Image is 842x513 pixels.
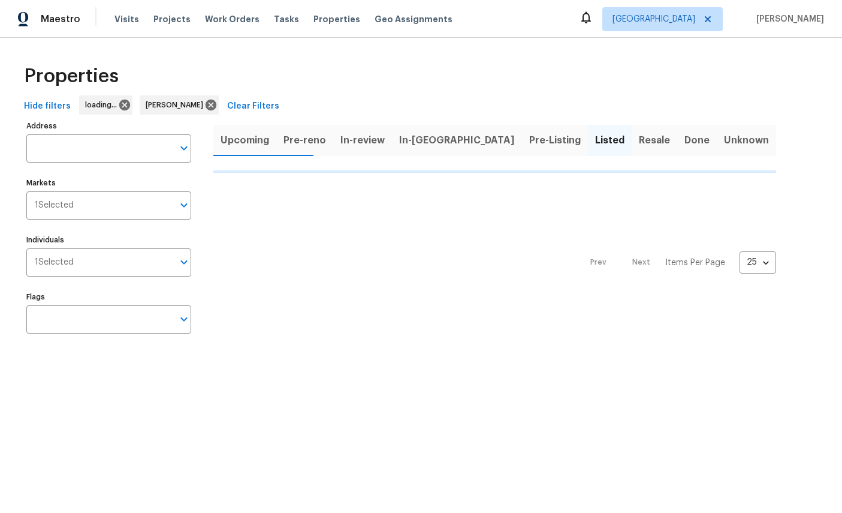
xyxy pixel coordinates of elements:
span: Pre-reno [283,132,326,149]
label: Address [26,122,191,130]
nav: Pagination Navigation [579,180,776,346]
button: Open [176,311,192,328]
span: loading... [85,99,122,111]
span: Visits [114,13,139,25]
span: [PERSON_NAME] [752,13,824,25]
span: Unknown [724,132,769,149]
span: Pre-Listing [529,132,581,149]
span: In-[GEOGRAPHIC_DATA] [399,132,515,149]
span: 1 Selected [35,200,74,211]
div: loading... [79,95,132,115]
span: Resale [639,132,670,149]
button: Open [176,197,192,214]
label: Markets [26,179,191,187]
button: Open [176,140,192,157]
span: Hide filters [24,99,71,114]
span: 1 Selected [35,257,74,268]
span: Work Orders [205,13,259,25]
button: Open [176,254,192,271]
span: Listed [595,132,624,149]
span: Properties [24,70,119,82]
p: Items Per Page [665,257,725,269]
label: Individuals [26,236,191,244]
span: Tasks [274,15,299,23]
span: In-review [340,132,385,149]
button: Clear Filters [222,95,284,118]
button: Hide filters [19,95,76,118]
span: Projects [153,13,191,25]
div: 25 [740,247,776,278]
div: [PERSON_NAME] [140,95,219,115]
span: Maestro [41,13,80,25]
label: Flags [26,293,191,301]
span: [GEOGRAPHIC_DATA] [612,13,695,25]
span: Upcoming [221,132,269,149]
span: Done [684,132,710,149]
span: Clear Filters [227,99,279,114]
span: [PERSON_NAME] [146,99,208,111]
span: Geo Assignments [375,13,452,25]
span: Properties [313,13,360,25]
